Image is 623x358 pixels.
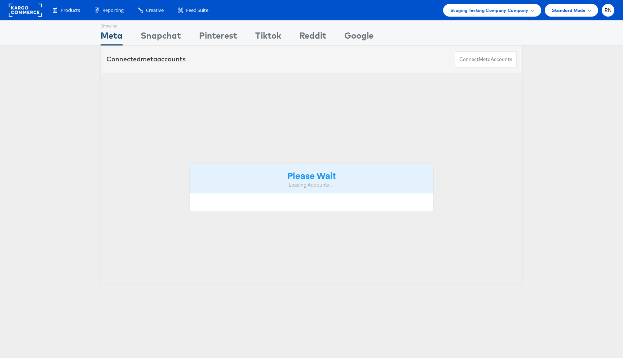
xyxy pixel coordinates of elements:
[199,29,237,45] div: Pinterest
[255,29,281,45] div: Tiktok
[195,182,428,188] div: Loading Accounts ....
[299,29,326,45] div: Reddit
[450,6,529,14] span: Staging Testing Company Company
[61,7,80,14] span: Products
[186,7,208,14] span: Feed Suite
[141,29,181,45] div: Snapchat
[552,6,586,14] span: Standard Mode
[102,7,124,14] span: Reporting
[141,55,157,63] span: meta
[344,29,374,45] div: Google
[146,7,164,14] span: Creative
[455,51,517,67] button: ConnectmetaAccounts
[287,169,336,181] strong: Please Wait
[605,8,612,13] span: RN
[101,21,123,29] div: Showing
[101,29,123,45] div: Meta
[106,54,186,64] div: Connected accounts
[479,56,491,63] span: meta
